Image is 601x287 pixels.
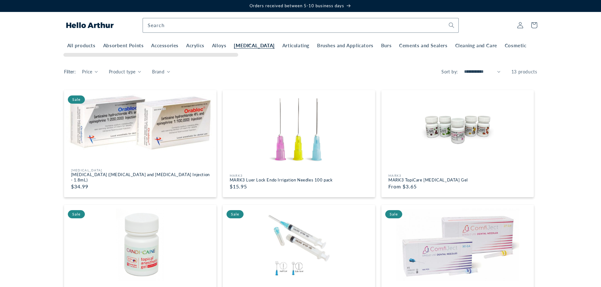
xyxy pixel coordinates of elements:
[208,39,230,49] a: Alloys
[71,172,213,183] h3: [MEDICAL_DATA] ([MEDICAL_DATA] and [MEDICAL_DATA] Injection - 1.8mL)
[395,39,451,49] a: Cements and Sealers
[455,43,497,49] span: Cleaning and Care
[225,94,373,166] img: MARK3 Luer Lock Endo Irrigation Needles 100 pack
[234,43,274,49] span: [MEDICAL_DATA]
[388,174,531,190] a: MARK3MARK3 TopiCare [MEDICAL_DATA] Gel From $3.65
[383,209,532,281] img: 3D Dental ComfiJect Dental Needles
[68,210,85,218] span: Sale
[152,68,170,75] summary: Brand
[388,183,417,189] span: From $3.65
[68,95,85,104] span: Sale
[82,68,98,75] summary: Price
[66,94,215,151] img: Orabloc (Articaine Hydrochloride and Epinephrine Injection - 1.8mL)
[152,68,164,75] span: Brand
[66,209,215,281] img: 3D Dental Candi-Caine Topical Gels
[71,168,213,190] a: [MEDICAL_DATA][MEDICAL_DATA] ([MEDICAL_DATA] and [MEDICAL_DATA] Injection - 1.8mL) $34.99
[383,209,532,281] a: Sale
[99,39,148,49] a: Absorbent Points
[67,43,96,49] span: All products
[103,43,144,49] span: Absorbent Points
[383,94,532,166] img: MARK3 TopiCare Topical Anesthetic Gel
[511,69,537,74] span: 13 products
[230,177,372,183] h3: MARK3 Luer Lock Endo Irrigation Needles 100 pack
[6,3,595,9] p: Orders received between 5-10 business days
[441,69,458,74] label: Sort by:
[388,174,531,177] div: MARK3
[151,43,179,49] span: Accessories
[71,183,88,190] span: $34.99
[147,39,182,49] a: Accessories
[279,39,313,49] a: Articulating
[182,39,208,49] a: Acrylics
[230,174,372,177] div: MARK3
[225,209,373,281] img: 3D Dental Endo Irrigation Needles
[66,209,215,281] a: Sale
[445,18,458,32] button: Search
[451,39,501,49] a: Cleaning and Care
[82,68,92,75] span: Price
[71,168,213,172] div: [MEDICAL_DATA]
[66,94,215,151] a: Sale
[225,209,373,281] a: Sale
[212,43,227,49] span: Alloys
[63,39,99,49] a: All products
[377,39,395,49] a: Burs
[230,39,278,49] a: [MEDICAL_DATA]
[66,22,114,28] img: Hello Arthur logo
[313,39,377,49] a: Brushes and Applicators
[399,43,447,49] span: Cements and Sealers
[505,43,527,49] span: Cosmetic
[186,43,204,49] span: Acrylics
[109,68,136,75] span: Product type
[282,43,309,49] span: Articulating
[317,43,374,49] span: Brushes and Applicators
[501,39,530,49] a: Cosmetic
[381,43,392,49] span: Burs
[388,177,531,183] h3: MARK3 TopiCare [MEDICAL_DATA] Gel
[230,183,247,189] span: $15.95
[64,68,76,75] h2: Filter:
[227,210,244,218] span: Sale
[385,210,402,218] span: Sale
[230,174,372,190] a: MARK3MARK3 Luer Lock Endo Irrigation Needles 100 pack $15.95
[109,68,141,75] summary: Product type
